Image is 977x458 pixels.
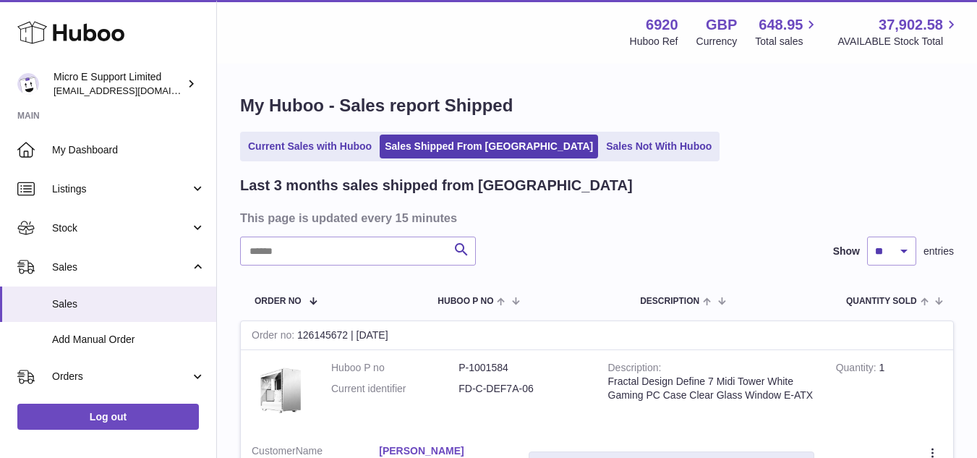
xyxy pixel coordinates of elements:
[240,94,954,117] h1: My Huboo - Sales report Shipped
[833,245,860,258] label: Show
[54,70,184,98] div: Micro E Support Limited
[240,176,633,195] h2: Last 3 months sales shipped from [GEOGRAPHIC_DATA]
[240,210,950,226] h3: This page is updated every 15 minutes
[759,15,803,35] span: 648.95
[438,297,493,306] span: Huboo P no
[837,15,960,48] a: 37,902.58 AVAILABLE Stock Total
[241,321,953,350] div: 126145672 | [DATE]
[52,143,205,157] span: My Dashboard
[52,297,205,311] span: Sales
[646,15,678,35] strong: 6920
[458,361,586,375] dd: P-1001584
[630,35,678,48] div: Huboo Ref
[380,135,598,158] a: Sales Shipped From [GEOGRAPHIC_DATA]
[52,370,190,383] span: Orders
[608,375,814,402] div: Fractal Design Define 7 Midi Tower White Gaming PC Case Clear Glass Window E-ATX
[54,85,213,96] span: [EMAIL_ADDRESS][DOMAIN_NAME]
[755,35,819,48] span: Total sales
[696,35,738,48] div: Currency
[252,329,297,344] strong: Order no
[331,382,458,396] dt: Current identifier
[17,404,199,430] a: Log out
[331,361,458,375] dt: Huboo P no
[379,444,506,458] a: [PERSON_NAME]
[706,15,737,35] strong: GBP
[837,35,960,48] span: AVAILABLE Stock Total
[608,362,662,377] strong: Description
[640,297,699,306] span: Description
[755,15,819,48] a: 648.95 Total sales
[252,445,296,457] span: Customer
[52,221,190,235] span: Stock
[17,73,39,95] img: contact@micropcsupport.com
[825,350,953,433] td: 1
[879,15,943,35] span: 37,902.58
[458,382,586,396] dd: FD-C-DEF7A-06
[52,260,190,274] span: Sales
[836,362,879,377] strong: Quantity
[601,135,717,158] a: Sales Not With Huboo
[243,135,377,158] a: Current Sales with Huboo
[52,333,205,347] span: Add Manual Order
[846,297,917,306] span: Quantity Sold
[923,245,954,258] span: entries
[255,297,302,306] span: Order No
[252,361,310,419] img: $_57.JPG
[52,182,190,196] span: Listings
